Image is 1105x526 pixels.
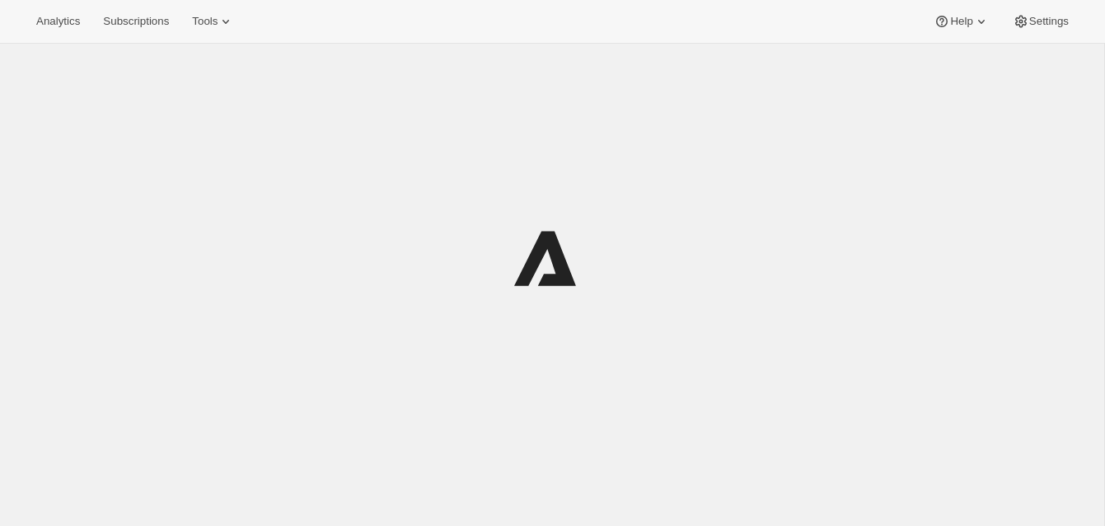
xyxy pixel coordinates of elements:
span: Tools [192,15,218,28]
button: Help [924,10,999,33]
span: Help [950,15,972,28]
button: Settings [1003,10,1079,33]
button: Tools [182,10,244,33]
button: Analytics [26,10,90,33]
button: Subscriptions [93,10,179,33]
span: Analytics [36,15,80,28]
span: Settings [1029,15,1069,28]
span: Subscriptions [103,15,169,28]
